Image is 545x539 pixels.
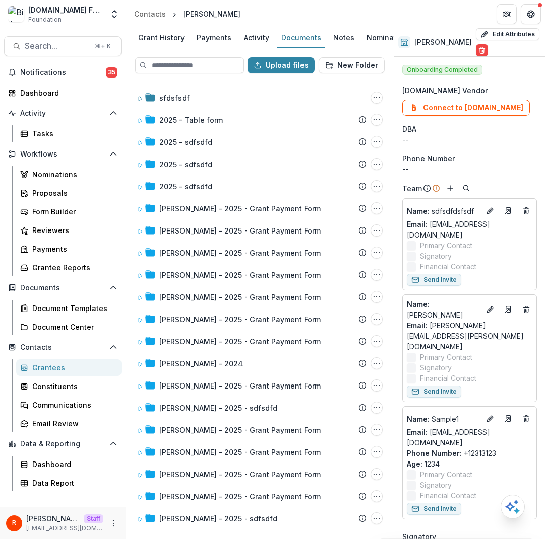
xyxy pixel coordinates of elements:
button: Notifications35 [4,64,122,81]
div: [PERSON_NAME] - 2025 - Grant Payment Form [159,203,321,214]
div: Payments [193,30,235,45]
div: Nominations [362,30,415,45]
p: +12313123 [407,448,532,458]
div: [PERSON_NAME] - 2024 [159,358,243,369]
span: Workflows [20,150,105,159]
button: 2025 - sdfsdfd Options [371,136,383,148]
a: Contacts [130,7,170,21]
div: [PERSON_NAME] - 2025 - Grant Payment Form [159,491,321,502]
div: [PERSON_NAME] - 2025 - Grant Payment FormRaj Kumar - 2025 - Grant Payment Form Options [133,287,387,307]
a: Documents [277,28,325,48]
a: Communications [16,397,122,413]
a: Payments [16,241,122,257]
div: [PERSON_NAME] - 2025 - Grant Payment FormRaj Kumar - 2025 - Grant Payment Form Options [133,309,387,329]
span: Phone Number : [407,449,462,457]
div: [PERSON_NAME] - 2025 - Grant Payment FormRaj Kumar - 2025 - Grant Payment Form Options [133,486,387,506]
div: [PERSON_NAME] - 2025 - Grant Payment FormRaj Kumar - 2025 - Grant Payment Form Options [133,331,387,351]
div: [PERSON_NAME] - 2025 - Grant Payment Form [159,336,321,347]
span: Financial Contact [420,373,476,383]
button: 2025 - sdfsdfd Options [371,158,383,170]
div: Contacts [134,9,166,19]
button: Open Data & Reporting [4,436,122,452]
a: Reviewers [16,222,122,239]
button: Raj Kumar - 2025 - Grant Payment Form Options [371,291,383,303]
div: -- [402,164,537,174]
button: Raj Kumar - 2025 - sdfsdfd Options [371,512,383,524]
span: Name : [407,300,430,309]
div: 2025 - sdfsdfd2025 - sdfsdfd Options [133,132,387,152]
div: [PERSON_NAME] - 2025 - sdfsdfdRaj Kumar - 2025 - sdfsdfd Options [133,508,387,528]
button: Get Help [521,4,541,24]
span: DBA [402,124,416,134]
div: Constituents [32,381,113,392]
div: [PERSON_NAME] - 2025 - Grant Payment FormRaj Kumar - 2025 - Grant Payment Form Options [133,442,387,462]
div: Dashboard [20,88,113,98]
span: Search... [25,41,89,51]
span: Foundation [28,15,62,24]
a: Document Templates [16,300,122,317]
a: Email: [EMAIL_ADDRESS][DOMAIN_NAME] [407,219,532,240]
button: Open Workflows [4,146,122,162]
button: Raj Kumar - 2025 - Grant Payment Form Options [371,202,383,214]
button: Send Invite [407,503,461,515]
div: sfdsfsdf [159,93,190,103]
button: Raj Kumar - 2025 - Grant Payment Form Options [371,335,383,347]
span: Email: [407,321,428,330]
div: [PERSON_NAME] - 2025 - Grant Payment Form [159,447,321,457]
a: Grantee Reports [16,259,122,276]
div: 2025 - sdfsdfd2025 - sdfsdfd Options [133,154,387,174]
div: [PERSON_NAME] - 2025 - Grant Payment Form [159,380,321,391]
div: [PERSON_NAME] - 2025 - Grant Payment FormRaj Kumar - 2025 - Grant Payment Form Options [133,198,387,218]
span: Contacts [20,343,105,352]
p: 1234 [407,458,532,469]
button: 2025 - Table form Options [371,114,383,126]
span: Onboarding Completed [402,65,482,75]
div: Nominations [32,169,113,180]
span: Age : [407,459,422,468]
a: Data Report [16,475,122,491]
div: 2025 - Table form2025 - Table form Options [133,110,387,130]
button: Deletes [520,413,532,425]
span: Financial Contact [420,261,476,272]
button: Raj Kumar - 2025 - Grant Payment Form Options [371,224,383,237]
button: Open AI Assistant [501,495,525,519]
div: Notes [329,30,358,45]
a: Name: sdfsdfdsfsdf [407,206,480,216]
button: Upload files [248,57,315,73]
button: Add [444,182,456,194]
button: Raj Kumar - 2025 - Grant Payment Form Options [371,468,383,480]
div: sfdsfsdfsfdsfsdf Options [133,88,387,108]
a: Go to contact [500,301,516,318]
a: Constituents [16,378,122,395]
p: [PERSON_NAME] [407,299,480,320]
span: [DOMAIN_NAME] Vendor [402,85,488,96]
a: Go to contact [500,411,516,427]
a: Dashboard [4,85,122,101]
button: Delete [476,44,488,56]
div: Grantee Reports [32,262,113,273]
a: Nominations [362,28,415,48]
a: Tasks [16,125,122,142]
span: Email: [407,220,428,228]
span: Primary Contact [420,469,472,480]
div: [PERSON_NAME] - 2025 - Grant Payment FormRaj Kumar - 2025 - Grant Payment Form Options [133,243,387,263]
div: ⌘ + K [93,41,113,52]
p: sdfsdfdsfsdf [407,206,480,216]
a: Email Review [16,415,122,432]
div: [PERSON_NAME] - 2024Raj Kumar - 2024 Options [133,353,387,373]
button: Edit [484,413,496,425]
div: [PERSON_NAME] - 2025 - Grant Payment Form [159,248,321,258]
button: Deletes [520,303,532,316]
span: Documents [20,284,105,292]
div: [PERSON_NAME] - 2025 - Grant Payment Form [159,314,321,325]
div: Raj [12,520,16,526]
a: Grant History [134,28,189,48]
span: Phone Number [402,153,455,164]
div: [PERSON_NAME] - 2025 - Grant Payment FormRaj Kumar - 2025 - Grant Payment Form Options [133,420,387,440]
div: Form Builder [32,206,113,217]
p: Team [402,183,422,194]
button: Open entity switcher [107,4,122,24]
a: Form Builder [16,203,122,220]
